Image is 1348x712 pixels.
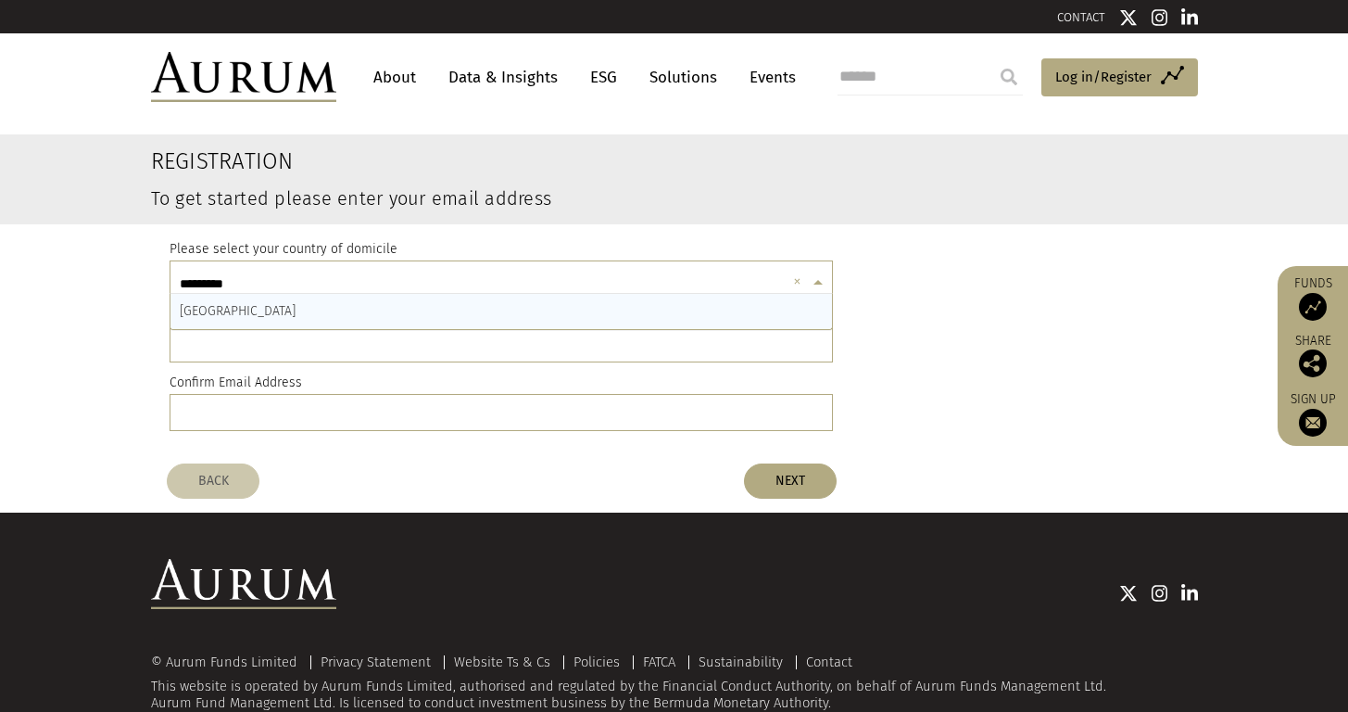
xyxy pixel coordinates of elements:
[640,60,726,95] a: Solutions
[1041,58,1198,97] a: Log in/Register
[151,189,1019,208] h3: To get started please enter your email address
[151,559,336,609] img: Aurum Logo
[744,464,837,499] button: NEXT
[581,60,626,95] a: ESG
[151,655,307,669] div: © Aurum Funds Limited
[793,273,809,293] span: Clear all
[806,654,852,670] a: Contact
[573,654,620,670] a: Policies
[699,654,783,670] a: Sustainability
[1119,584,1138,603] img: Twitter icon
[1287,335,1339,377] div: Share
[364,60,425,95] a: About
[1152,584,1168,603] img: Instagram icon
[170,293,834,330] ng-dropdown-panel: Options list
[170,238,397,261] label: Please select your country of domicile
[740,60,796,95] a: Events
[1055,66,1152,88] span: Log in/Register
[1287,275,1339,321] a: Funds
[151,655,1198,712] div: This website is operated by Aurum Funds Limited, authorised and regulated by the Financial Conduc...
[454,654,550,670] a: Website Ts & Cs
[180,303,296,319] span: [GEOGRAPHIC_DATA]
[1152,8,1168,27] img: Instagram icon
[990,58,1027,95] input: Submit
[151,52,336,102] img: Aurum
[321,654,431,670] a: Privacy Statement
[1299,350,1327,377] img: Share this post
[1181,584,1198,603] img: Linkedin icon
[151,148,1019,175] h2: Registration
[167,464,259,499] button: BACK
[1119,8,1138,27] img: Twitter icon
[439,60,567,95] a: Data & Insights
[1299,409,1327,437] img: Sign up to our newsletter
[1299,293,1327,321] img: Access Funds
[170,372,302,394] label: Confirm Email Address
[1057,10,1105,24] a: CONTACT
[643,654,675,670] a: FATCA
[1181,8,1198,27] img: Linkedin icon
[1287,391,1339,437] a: Sign up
